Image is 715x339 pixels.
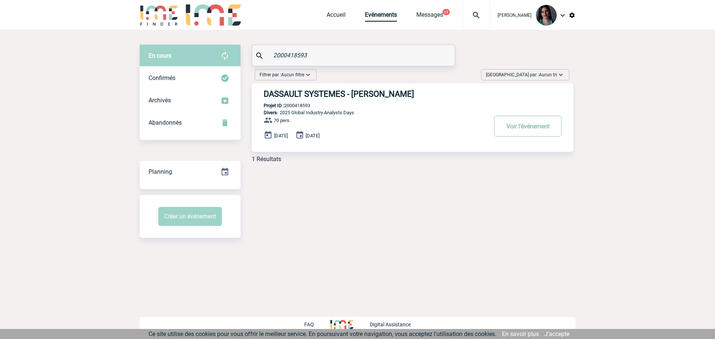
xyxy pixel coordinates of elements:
[304,320,330,327] a: FAQ
[330,320,353,329] img: http://www.idealmeetingsevents.fr/
[252,156,281,163] div: 1 Résultats
[274,118,290,123] span: 70 pers.
[271,50,437,61] input: Rechercher un événement par son nom
[140,160,241,182] a: Planning
[416,11,443,22] a: Messages
[140,4,178,26] img: IME-Finder
[264,89,487,99] h3: DASSAULT SYSTEMES - [PERSON_NAME]
[252,103,310,108] p: 2000418593
[140,89,241,112] div: Retrouvez ici tous les événements que vous avez décidé d'archiver
[140,45,241,67] div: Retrouvez ici tous vos évènements avant confirmation
[306,133,320,138] span: [DATE]
[140,161,241,183] div: Retrouvez ici tous vos événements organisés par date et état d'avancement
[149,119,182,126] span: Abandonnés
[486,71,557,79] span: [GEOGRAPHIC_DATA] par :
[304,71,312,79] img: baseline_expand_more_white_24dp-b.png
[304,322,314,327] p: FAQ
[158,207,222,226] button: Créer un événement
[252,110,487,115] p: - 2025 Global Industry Analysts Days
[149,97,171,104] span: Archivés
[260,71,304,79] span: Filtrer par :
[365,11,397,22] a: Evénements
[252,89,573,99] a: DASSAULT SYSTEMES - [PERSON_NAME]
[149,52,171,59] span: En cours
[502,330,539,338] a: En savoir plus
[370,322,411,327] p: Digital Assistance
[140,112,241,134] div: Retrouvez ici tous vos événements annulés
[539,72,557,77] span: Aucun tri
[536,5,557,26] img: 131235-0.jpeg
[544,330,569,338] a: J'accepte
[498,13,531,18] span: [PERSON_NAME]
[274,133,288,138] span: [DATE]
[149,74,175,81] span: Confirmés
[281,72,304,77] span: Aucun filtre
[149,168,172,175] span: Planning
[264,110,277,115] span: Divers
[327,11,346,22] a: Accueil
[149,330,496,338] span: Ce site utilise des cookies pour vous offrir le meilleur service. En poursuivant votre navigation...
[442,9,450,15] button: 25
[494,116,562,137] button: Voir l'événement
[264,103,284,108] b: Projet ID :
[557,71,565,79] img: baseline_expand_more_white_24dp-b.png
